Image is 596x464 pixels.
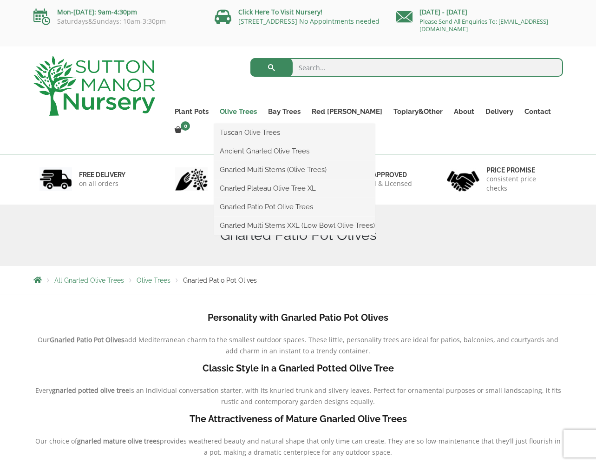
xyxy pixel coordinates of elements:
[238,7,322,16] a: Click Here To Visit Nursery!
[214,144,375,158] a: Ancient Gnarled Olive Trees
[480,105,519,118] a: Delivery
[169,124,193,137] a: 0
[214,219,375,232] a: Gnarled Multi Stems XXL (Low Bowl Olive Trees)
[214,163,375,177] a: Gnarled Multi Stems (Olive Trees)
[35,437,77,445] span: Our choice of
[396,7,563,18] p: [DATE] - [DATE]
[447,165,479,193] img: 4.jpg
[214,200,375,214] a: Gnarled Patio Pot Olive Trees
[54,277,124,284] a: All Gnarled Olive Trees
[33,227,563,244] h1: Gnarled Patio Pot Olives
[419,17,548,33] a: Please Send All Enquiries To: [EMAIL_ADDRESS][DOMAIN_NAME]
[183,277,257,284] span: Gnarled Patio Pot Olives
[214,181,375,195] a: Gnarled Plateau Olive Tree XL
[214,126,375,139] a: Tuscan Olive Trees
[33,56,155,116] img: logo
[519,105,557,118] a: Contact
[52,386,129,395] b: gnarled potted olive tree
[33,7,201,18] p: Mon-[DATE]: 9am-4:30pm
[203,363,394,374] b: Classic Style in a Gnarled Potted Olive Tree
[486,174,557,193] p: consistent price checks
[79,179,125,188] p: on all orders
[250,58,563,77] input: Search...
[351,171,412,179] h6: Defra approved
[208,312,388,323] b: Personality with Gnarled Patio Pot Olives
[79,171,125,179] h6: FREE DELIVERY
[50,335,124,344] b: Gnarled Patio Pot Olives
[351,179,412,188] p: checked & Licensed
[238,17,380,26] a: [STREET_ADDRESS] No Appointments needed
[33,18,201,25] p: Saturdays&Sundays: 10am-3:30pm
[388,105,448,118] a: Topiary&Other
[38,335,50,344] span: Our
[77,437,160,445] b: gnarled mature olive trees
[169,105,214,118] a: Plant Pots
[181,121,190,131] span: 0
[486,166,557,174] h6: Price promise
[175,167,208,191] img: 2.jpg
[39,167,72,191] img: 1.jpg
[190,413,407,424] b: The Attractiveness of Mature Gnarled Olive Trees
[306,105,388,118] a: Red [PERSON_NAME]
[160,437,561,457] span: provides weathered beauty and natural shape that only time can create. They are so low-maintenanc...
[33,276,563,284] nav: Breadcrumbs
[129,386,561,406] span: is an individual conversation starter, with its knurled trunk and silvery leaves. Perfect for orn...
[35,386,52,395] span: Every
[214,105,262,118] a: Olive Trees
[137,277,170,284] a: Olive Trees
[124,335,558,355] span: add Mediterranean charm to the smallest outdoor spaces. These little, personality trees are ideal...
[448,105,480,118] a: About
[262,105,306,118] a: Bay Trees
